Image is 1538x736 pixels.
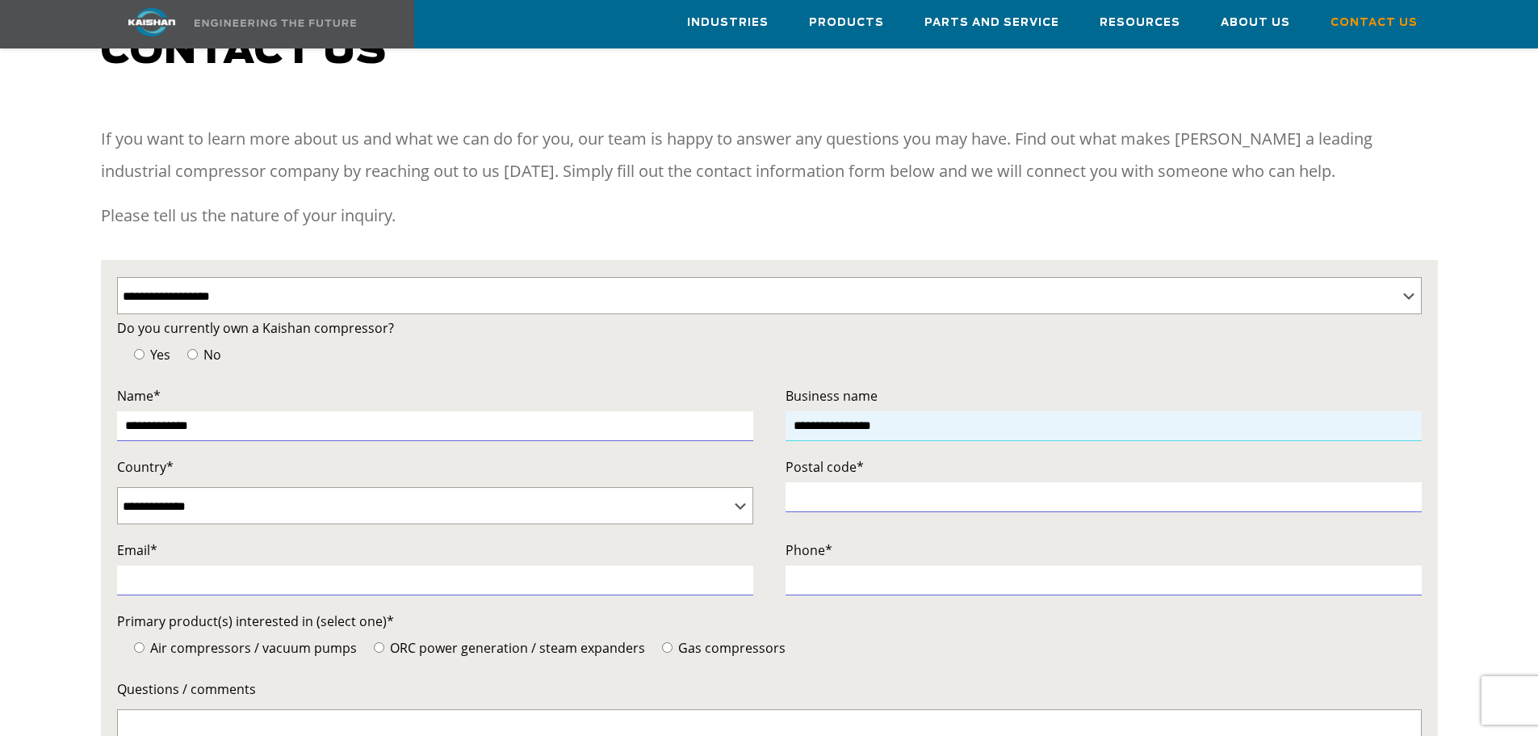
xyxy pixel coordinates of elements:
[374,642,384,653] input: ORC power generation / steam expanders
[687,14,769,32] span: Industries
[195,19,356,27] img: Engineering the future
[134,349,145,360] input: Yes
[809,1,884,44] a: Products
[662,642,673,653] input: Gas compressors
[117,317,1422,339] label: Do you currently own a Kaishan compressor?
[1221,14,1290,32] span: About Us
[187,349,198,360] input: No
[786,539,1422,561] label: Phone*
[117,385,753,407] label: Name*
[786,456,1422,478] label: Postal code*
[117,610,1422,633] label: Primary product(s) interested in (select one)*
[1331,14,1418,32] span: Contact Us
[147,639,357,657] span: Air compressors / vacuum pumps
[687,1,769,44] a: Industries
[117,539,753,561] label: Email*
[1100,1,1180,44] a: Resources
[134,642,145,653] input: Air compressors / vacuum pumps
[147,346,170,364] span: Yes
[1331,1,1418,44] a: Contact Us
[200,346,221,364] span: No
[1221,1,1290,44] a: About Us
[387,639,645,657] span: ORC power generation / steam expanders
[101,200,1438,232] p: Please tell us the nature of your inquiry.
[786,385,1422,407] label: Business name
[924,1,1059,44] a: Parts and Service
[117,456,753,478] label: Country*
[1100,14,1180,32] span: Resources
[91,8,212,36] img: kaishan logo
[101,123,1438,187] p: If you want to learn more about us and what we can do for you, our team is happy to answer any qu...
[117,678,1422,700] label: Questions / comments
[101,32,387,71] span: Contact us
[675,639,786,657] span: Gas compressors
[809,14,884,32] span: Products
[924,14,1059,32] span: Parts and Service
